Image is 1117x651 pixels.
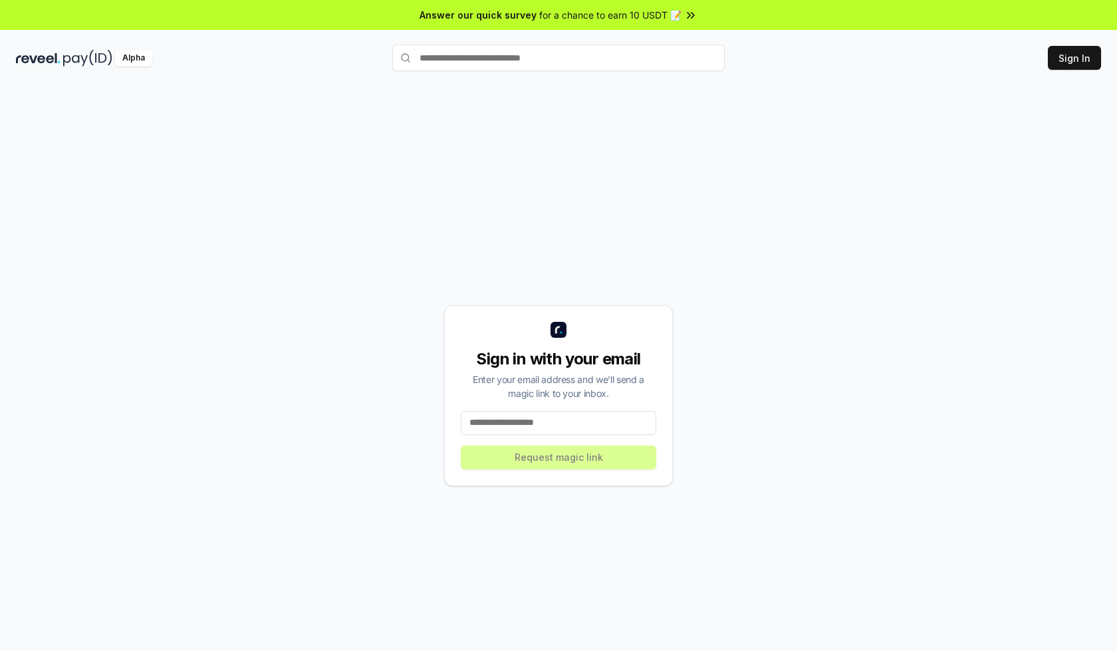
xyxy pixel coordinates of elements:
[461,348,656,370] div: Sign in with your email
[63,50,112,66] img: pay_id
[16,50,61,66] img: reveel_dark
[461,372,656,400] div: Enter your email address and we’ll send a magic link to your inbox.
[551,322,566,338] img: logo_small
[115,50,152,66] div: Alpha
[420,8,537,22] span: Answer our quick survey
[539,8,682,22] span: for a chance to earn 10 USDT 📝
[1048,46,1101,70] button: Sign In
